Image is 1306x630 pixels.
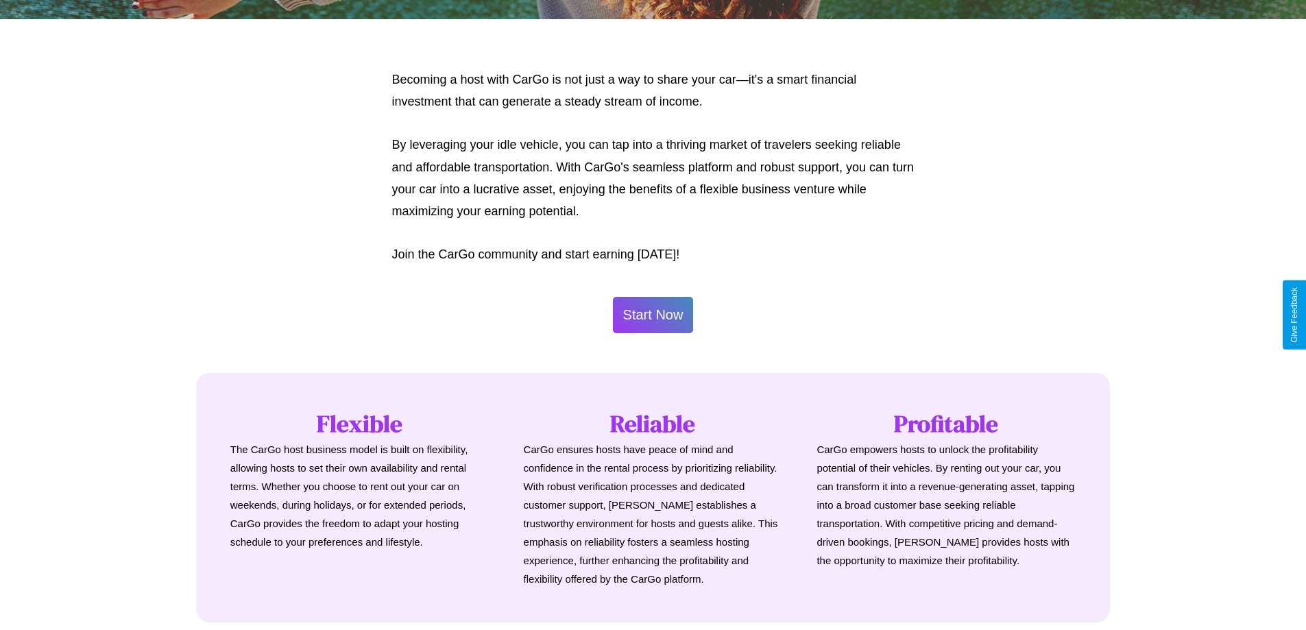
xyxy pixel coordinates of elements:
h1: Profitable [817,407,1076,440]
p: Becoming a host with CarGo is not just a way to share your car—it's a smart financial investment ... [392,69,915,113]
p: The CarGo host business model is built on flexibility, allowing hosts to set their own availabili... [230,440,489,551]
p: Join the CarGo community and start earning [DATE]! [392,243,915,265]
div: Give Feedback [1290,287,1299,343]
h1: Reliable [524,407,783,440]
p: CarGo ensures hosts have peace of mind and confidence in the rental process by prioritizing relia... [524,440,783,588]
p: CarGo empowers hosts to unlock the profitability potential of their vehicles. By renting out your... [817,440,1076,570]
button: Start Now [613,297,694,333]
p: By leveraging your idle vehicle, you can tap into a thriving market of travelers seeking reliable... [392,134,915,223]
h1: Flexible [230,407,489,440]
